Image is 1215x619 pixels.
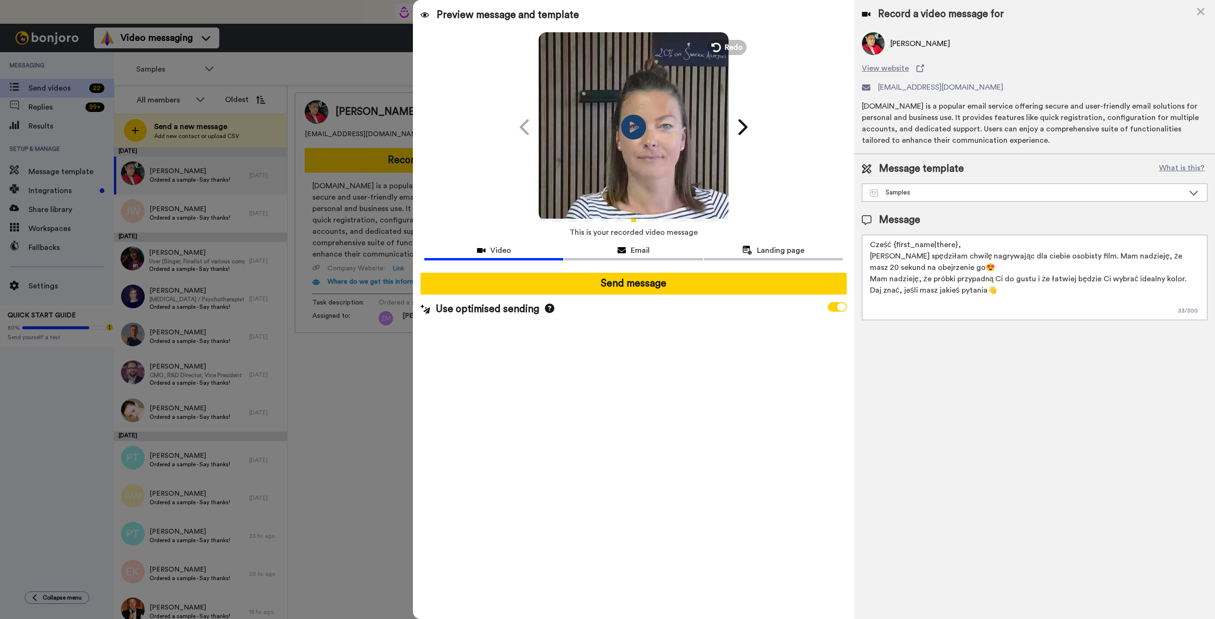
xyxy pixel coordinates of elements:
span: Use optimised sending [436,302,539,316]
div: [DOMAIN_NAME] is a popular email service offering secure and user-friendly email solutions for pe... [862,101,1207,146]
span: Video [490,245,511,256]
button: Send message [421,273,846,295]
div: Samples [870,188,1184,197]
span: This is your recorded video message [570,222,698,243]
span: Message [879,213,920,227]
span: Landing page [757,245,804,256]
button: What is this? [1156,162,1207,176]
span: Message template [879,162,964,176]
span: [EMAIL_ADDRESS][DOMAIN_NAME] [878,82,1003,93]
textarea: Cześć {first_name|there}, [PERSON_NAME] spędziłam chwilę nagrywając dla ciebie osobisty film. Mam... [862,235,1207,320]
span: Email [631,245,650,256]
img: Message-temps.svg [870,189,878,197]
